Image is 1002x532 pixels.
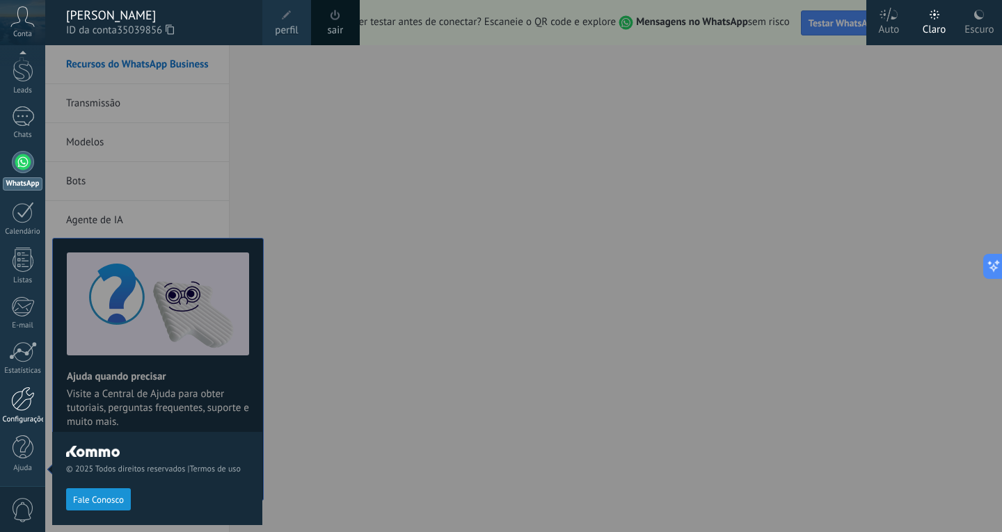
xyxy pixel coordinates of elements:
[66,488,131,510] button: Fale Conosco
[964,9,994,45] div: Escuro
[3,131,43,140] div: Chats
[3,177,42,191] div: WhatsApp
[328,23,344,38] a: sair
[66,464,248,474] span: © 2025 Todos direitos reservados |
[66,494,131,504] a: Fale Conosco
[3,366,43,376] div: Estatísticas
[73,495,124,505] span: Fale Conosco
[3,415,43,424] div: Configurações
[3,464,43,473] div: Ajuda
[3,276,43,285] div: Listas
[3,321,43,330] div: E-mail
[189,464,240,474] a: Termos de uso
[66,8,248,23] div: [PERSON_NAME]
[879,9,900,45] div: Auto
[923,9,946,45] div: Claro
[66,23,248,38] span: ID da conta
[3,227,43,236] div: Calendário
[275,23,298,38] span: perfil
[117,23,174,38] span: 35039856
[13,30,32,39] span: Conta
[3,86,43,95] div: Leads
